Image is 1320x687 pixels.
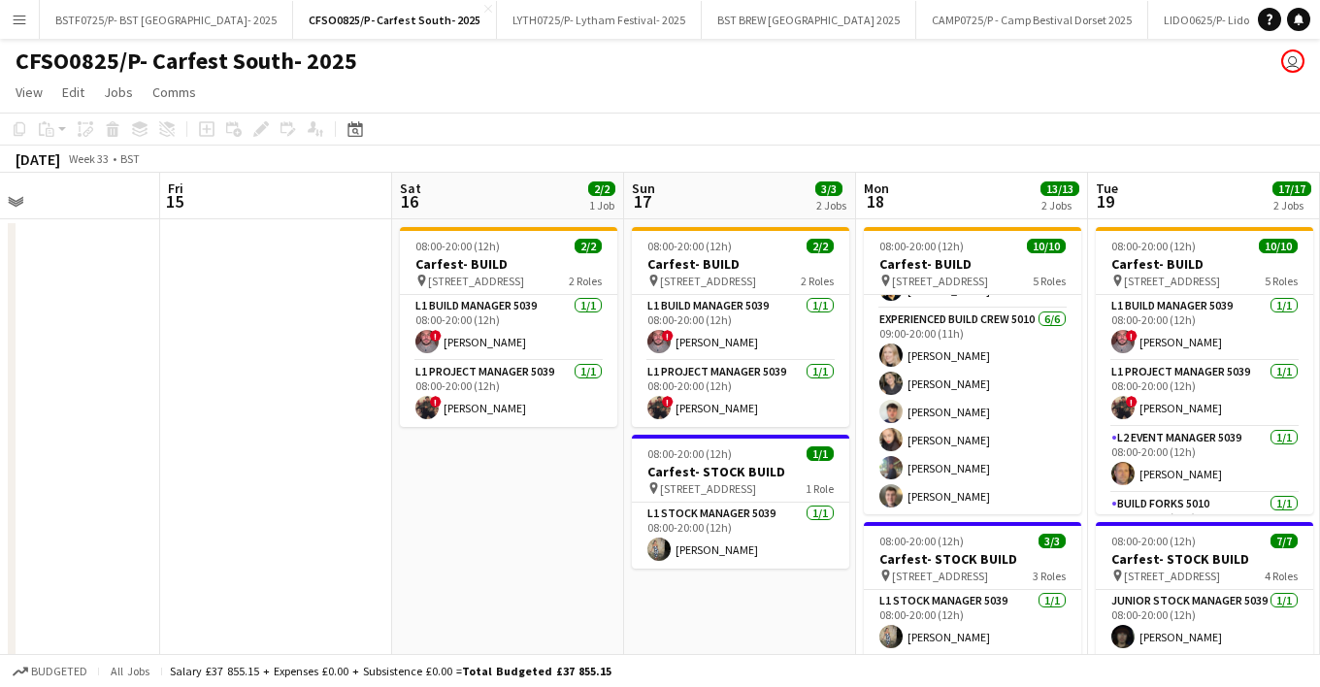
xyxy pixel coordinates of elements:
[96,80,141,105] a: Jobs
[632,255,849,273] h3: Carfest- BUILD
[400,295,617,361] app-card-role: L1 Build Manager 50391/108:00-20:00 (12h)![PERSON_NAME]
[632,503,849,569] app-card-role: L1 Stock Manager 50391/108:00-20:00 (12h)[PERSON_NAME]
[1096,590,1313,656] app-card-role: Junior Stock Manager 50391/108:00-20:00 (12h)[PERSON_NAME]
[1148,1,1291,39] button: LIDO0625/P- Lido 2025
[660,274,756,288] span: [STREET_ADDRESS]
[629,190,655,213] span: 17
[400,227,617,427] app-job-card: 08:00-20:00 (12h)2/2Carfest- BUILD [STREET_ADDRESS]2 RolesL1 Build Manager 50391/108:00-20:00 (12...
[879,534,964,548] span: 08:00-20:00 (12h)
[807,446,834,461] span: 1/1
[1096,361,1313,427] app-card-role: L1 Project Manager 50391/108:00-20:00 (12h)![PERSON_NAME]
[400,180,421,197] span: Sat
[864,590,1081,656] app-card-role: L1 Stock Manager 50391/108:00-20:00 (12h)[PERSON_NAME]
[1265,569,1298,583] span: 4 Roles
[1265,274,1298,288] span: 5 Roles
[892,569,988,583] span: [STREET_ADDRESS]
[632,180,655,197] span: Sun
[1096,493,1313,559] app-card-role: Build Forks 50101/109:00-20:00 (11h)
[1126,330,1138,342] span: !
[16,149,60,169] div: [DATE]
[864,255,1081,273] h3: Carfest- BUILD
[806,481,834,496] span: 1 Role
[10,661,90,682] button: Budgeted
[647,446,732,461] span: 08:00-20:00 (12h)
[1126,396,1138,408] span: !
[861,190,889,213] span: 18
[145,80,204,105] a: Comms
[1270,534,1298,548] span: 7/7
[662,330,674,342] span: !
[864,309,1081,515] app-card-role: Experienced Build Crew 50106/609:00-20:00 (11h)[PERSON_NAME][PERSON_NAME][PERSON_NAME][PERSON_NAM...
[660,481,756,496] span: [STREET_ADDRESS]
[632,295,849,361] app-card-role: L1 Build Manager 50391/108:00-20:00 (12h)![PERSON_NAME]
[1096,295,1313,361] app-card-role: L1 Build Manager 50391/108:00-20:00 (12h)![PERSON_NAME]
[62,83,84,101] span: Edit
[400,361,617,427] app-card-role: L1 Project Manager 50391/108:00-20:00 (12h)![PERSON_NAME]
[1096,227,1313,514] app-job-card: 08:00-20:00 (12h)10/10Carfest- BUILD [STREET_ADDRESS]5 RolesL1 Build Manager 50391/108:00-20:00 (...
[916,1,1148,39] button: CAMP0725/P - Camp Bestival Dorset 2025
[40,1,293,39] button: BSTF0725/P- BST [GEOGRAPHIC_DATA]- 2025
[1096,550,1313,568] h3: Carfest- STOCK BUILD
[120,151,140,166] div: BST
[632,435,849,569] app-job-card: 08:00-20:00 (12h)1/1Carfest- STOCK BUILD [STREET_ADDRESS]1 RoleL1 Stock Manager 50391/108:00-20:0...
[1111,239,1196,253] span: 08:00-20:00 (12h)
[1027,239,1066,253] span: 10/10
[107,664,153,678] span: All jobs
[64,151,113,166] span: Week 33
[1096,255,1313,273] h3: Carfest- BUILD
[702,1,916,39] button: BST BREW [GEOGRAPHIC_DATA] 2025
[1093,190,1118,213] span: 19
[430,330,442,342] span: !
[1281,49,1304,73] app-user-avatar: Grace Shorten
[801,274,834,288] span: 2 Roles
[16,83,43,101] span: View
[1259,239,1298,253] span: 10/10
[589,198,614,213] div: 1 Job
[1040,181,1079,196] span: 13/13
[1111,534,1196,548] span: 08:00-20:00 (12h)
[632,227,849,427] div: 08:00-20:00 (12h)2/2Carfest- BUILD [STREET_ADDRESS]2 RolesL1 Build Manager 50391/108:00-20:00 (12...
[1124,569,1220,583] span: [STREET_ADDRESS]
[575,239,602,253] span: 2/2
[1033,569,1066,583] span: 3 Roles
[864,227,1081,514] app-job-card: 08:00-20:00 (12h)10/10Carfest- BUILD [STREET_ADDRESS]5 Roles[PERSON_NAME]Build Forks 50101/109:00...
[815,181,842,196] span: 3/3
[1124,274,1220,288] span: [STREET_ADDRESS]
[430,396,442,408] span: !
[170,664,611,678] div: Salary £37 855.15 + Expenses £0.00 + Subsistence £0.00 =
[588,181,615,196] span: 2/2
[1033,274,1066,288] span: 5 Roles
[1096,427,1313,493] app-card-role: L2 Event Manager 50391/108:00-20:00 (12h)[PERSON_NAME]
[816,198,846,213] div: 2 Jobs
[864,180,889,197] span: Mon
[1041,198,1078,213] div: 2 Jobs
[1039,534,1066,548] span: 3/3
[662,396,674,408] span: !
[497,1,702,39] button: LYTH0725/P- Lytham Festival- 2025
[293,1,497,39] button: CFSO0825/P- Carfest South- 2025
[1273,198,1310,213] div: 2 Jobs
[104,83,133,101] span: Jobs
[892,274,988,288] span: [STREET_ADDRESS]
[54,80,92,105] a: Edit
[632,463,849,480] h3: Carfest- STOCK BUILD
[462,664,611,678] span: Total Budgeted £37 855.15
[864,550,1081,568] h3: Carfest- STOCK BUILD
[1272,181,1311,196] span: 17/17
[879,239,964,253] span: 08:00-20:00 (12h)
[807,239,834,253] span: 2/2
[31,665,87,678] span: Budgeted
[569,274,602,288] span: 2 Roles
[415,239,500,253] span: 08:00-20:00 (12h)
[400,255,617,273] h3: Carfest- BUILD
[428,274,524,288] span: [STREET_ADDRESS]
[152,83,196,101] span: Comms
[397,190,421,213] span: 16
[16,47,357,76] h1: CFSO0825/P- Carfest South- 2025
[647,239,732,253] span: 08:00-20:00 (12h)
[8,80,50,105] a: View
